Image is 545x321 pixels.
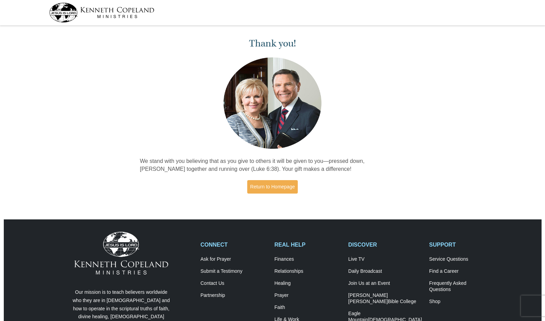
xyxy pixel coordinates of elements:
img: Kenneth Copeland Ministries [74,232,168,275]
a: Shop [429,299,496,305]
a: Faith [274,304,341,311]
a: Relationships [274,268,341,275]
a: Daily Broadcast [348,268,422,275]
a: Contact Us [200,280,267,287]
a: Ask for Prayer [200,256,267,262]
a: Return to Homepage [247,180,298,194]
a: Prayer [274,292,341,299]
a: [PERSON_NAME] [PERSON_NAME]Bible College [348,292,422,305]
a: Healing [274,280,341,287]
a: Finances [274,256,341,262]
a: Partnership [200,292,267,299]
a: Live TV [348,256,422,262]
a: Service Questions [429,256,496,262]
a: Find a Career [429,268,496,275]
p: We stand with you believing that as you give to others it will be given to you—pressed down, [PER... [140,157,405,173]
h2: DISCOVER [348,241,422,248]
h2: CONNECT [200,241,267,248]
h1: Thank you! [140,38,405,49]
h2: REAL HELP [274,241,341,248]
a: Frequently AskedQuestions [429,280,496,293]
img: Kenneth and Gloria [222,56,323,151]
img: kcm-header-logo.svg [49,3,154,22]
a: Join Us at an Event [348,280,422,287]
a: Submit a Testimony [200,268,267,275]
h2: SUPPORT [429,241,496,248]
span: Bible College [388,299,416,304]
